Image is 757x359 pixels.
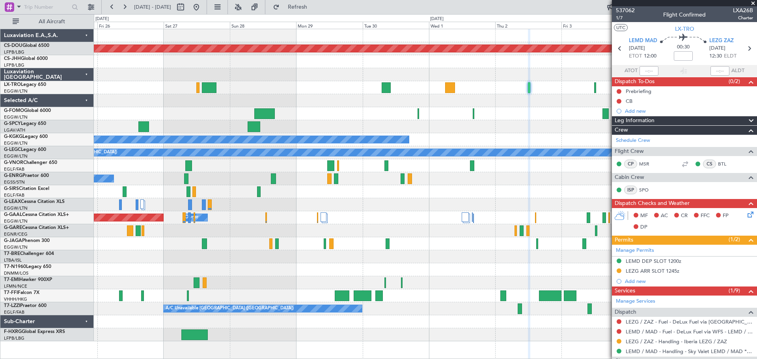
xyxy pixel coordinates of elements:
a: G-FOMOGlobal 6000 [4,108,51,113]
a: EGGW/LTN [4,218,28,224]
a: LFPB/LBG [4,62,24,68]
a: T7-N1960Legacy 650 [4,264,51,269]
span: LX-TRO [4,82,21,87]
div: CP [624,160,637,168]
div: Sun 28 [230,22,296,29]
a: LEMD / MAD - Handling - Sky Valet LEMD / MAD **MY HANDLING** [626,348,753,355]
a: LFMN/NCE [4,283,27,289]
a: LEMD / MAD - Fuel - DeLux Fuel via WFS - LEMD / MAD [626,328,753,335]
a: EGGW/LTN [4,244,28,250]
span: LX-TRO [675,25,694,33]
span: G-FOMO [4,108,24,113]
div: Fri 26 [97,22,164,29]
span: LEZG ZAZ [709,37,734,45]
a: EGSS/STN [4,179,25,185]
a: LX-TROLegacy 650 [4,82,46,87]
div: Fri 3 [561,22,628,29]
div: Flight Confirmed [663,11,706,19]
span: F-HXRG [4,329,22,334]
a: G-JAGAPhenom 300 [4,238,50,243]
a: EGGW/LTN [4,153,28,159]
a: EGGW/LTN [4,205,28,211]
a: T7-FFIFalcon 7X [4,290,39,295]
div: Sat 27 [164,22,230,29]
a: G-ENRGPraetor 600 [4,173,49,178]
span: LEMD MAD [629,37,657,45]
div: LEMD DEP SLOT 1200z [626,258,681,264]
span: Flight Crew [615,147,644,156]
div: LEZG ARR SLOT 1245z [626,268,679,274]
input: Trip Number [24,1,69,13]
span: DP [640,223,647,231]
span: CS-DOU [4,43,22,48]
span: 12:30 [709,52,722,60]
span: G-LEAX [4,199,21,204]
a: LEZG / ZAZ - Fuel - DeLux Fuel via [GEOGRAPHIC_DATA] / ZAZ [626,318,753,325]
span: Services [615,286,635,296]
span: T7-EMI [4,277,19,282]
a: LEZG / ZAZ - Handling - Iberia LEZG / ZAZ [626,338,727,345]
span: G-JAGA [4,238,22,243]
div: [DATE] [95,16,109,22]
a: EGGW/LTN [4,114,28,120]
div: A/C Unavailable [GEOGRAPHIC_DATA] ([GEOGRAPHIC_DATA]) [166,303,294,314]
span: (1/9) [729,286,740,295]
span: T7-N1960 [4,264,26,269]
div: Tue 30 [363,22,429,29]
div: Add new [625,108,753,114]
span: T7-BRE [4,251,20,256]
span: G-SIRS [4,186,19,191]
span: Dispatch Checks and Weather [615,199,690,208]
a: T7-EMIHawker 900XP [4,277,52,282]
div: Prebriefing [626,88,651,95]
a: Manage Services [616,298,655,305]
a: LFPB/LBG [4,335,24,341]
div: Thu 2 [495,22,561,29]
a: LGAV/ATH [4,127,25,133]
span: (0/2) [729,77,740,86]
div: CB [626,98,632,104]
span: FP [723,212,729,220]
a: F-HXRGGlobal Express XRS [4,329,65,334]
span: MF [640,212,648,220]
span: T7-FFI [4,290,18,295]
a: EGLF/FAB [4,166,24,172]
span: G-ENRG [4,173,22,178]
button: UTC [614,24,628,31]
div: ISP [624,186,637,194]
span: AC [661,212,668,220]
a: CS-JHHGlobal 6000 [4,56,48,61]
span: Crew [615,126,628,135]
a: MSR [639,160,657,167]
button: Refresh [269,1,317,13]
a: Manage Permits [616,247,654,255]
div: Add new [625,278,753,285]
button: All Aircraft [9,15,86,28]
a: G-LEGCLegacy 600 [4,147,46,152]
a: DNMM/LOS [4,270,28,276]
a: LTBA/ISL [4,257,22,263]
div: CS [703,160,716,168]
a: EGNR/CEG [4,231,28,237]
span: ALDT [731,67,744,75]
a: G-VNORChallenger 650 [4,160,57,165]
a: Schedule Crew [616,137,650,145]
span: G-VNOR [4,160,23,165]
span: 00:30 [677,43,690,51]
a: G-GARECessna Citation XLS+ [4,225,69,230]
input: --:-- [640,66,658,76]
span: 12:00 [644,52,656,60]
a: G-SPCYLegacy 650 [4,121,46,126]
a: T7-LZZIPraetor 600 [4,303,47,308]
span: 1/7 [616,15,635,21]
span: All Aircraft [21,19,83,24]
a: G-SIRSCitation Excel [4,186,49,191]
a: CS-DOUGlobal 6500 [4,43,49,48]
span: [DATE] - [DATE] [134,4,171,11]
span: [DATE] [629,45,645,52]
span: 537062 [616,6,635,15]
a: G-LEAXCessna Citation XLS [4,199,65,204]
a: LFPB/LBG [4,49,24,55]
span: T7-LZZI [4,303,20,308]
div: [DATE] [430,16,444,22]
